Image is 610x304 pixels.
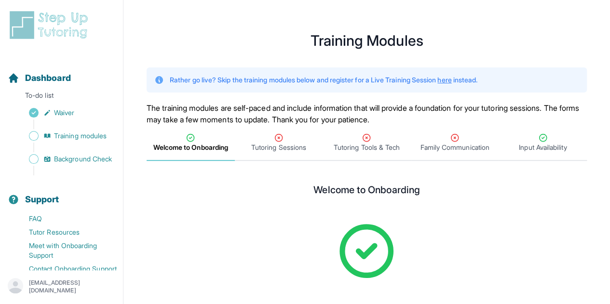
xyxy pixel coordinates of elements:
[8,129,123,143] a: Training modules
[25,193,59,206] span: Support
[420,143,489,152] span: Family Communication
[437,76,451,84] a: here
[8,262,123,276] a: Contact Onboarding Support
[334,143,400,152] span: Tutoring Tools & Tech
[8,152,123,166] a: Background Check
[8,71,71,85] a: Dashboard
[54,108,74,118] span: Waiver
[54,154,112,164] span: Background Check
[147,125,587,161] nav: Tabs
[170,75,477,85] p: Rather go live? Skip the training modules below and register for a Live Training Session instead.
[251,143,306,152] span: Tutoring Sessions
[153,143,228,152] span: Welcome to Onboarding
[8,278,115,295] button: [EMAIL_ADDRESS][DOMAIN_NAME]
[8,225,123,239] a: Tutor Resources
[54,131,107,141] span: Training modules
[4,177,119,210] button: Support
[25,71,71,85] span: Dashboard
[8,10,94,40] img: logo
[8,106,123,119] a: Waiver
[8,212,123,225] a: FAQ
[519,143,567,152] span: Input Availability
[4,91,119,104] p: To-do list
[313,184,420,199] h2: Welcome to Onboarding
[4,56,119,89] button: Dashboard
[147,35,587,46] h1: Training Modules
[147,102,587,125] p: The training modules are self-paced and include information that will provide a foundation for yo...
[29,279,115,294] p: [EMAIL_ADDRESS][DOMAIN_NAME]
[8,239,123,262] a: Meet with Onboarding Support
